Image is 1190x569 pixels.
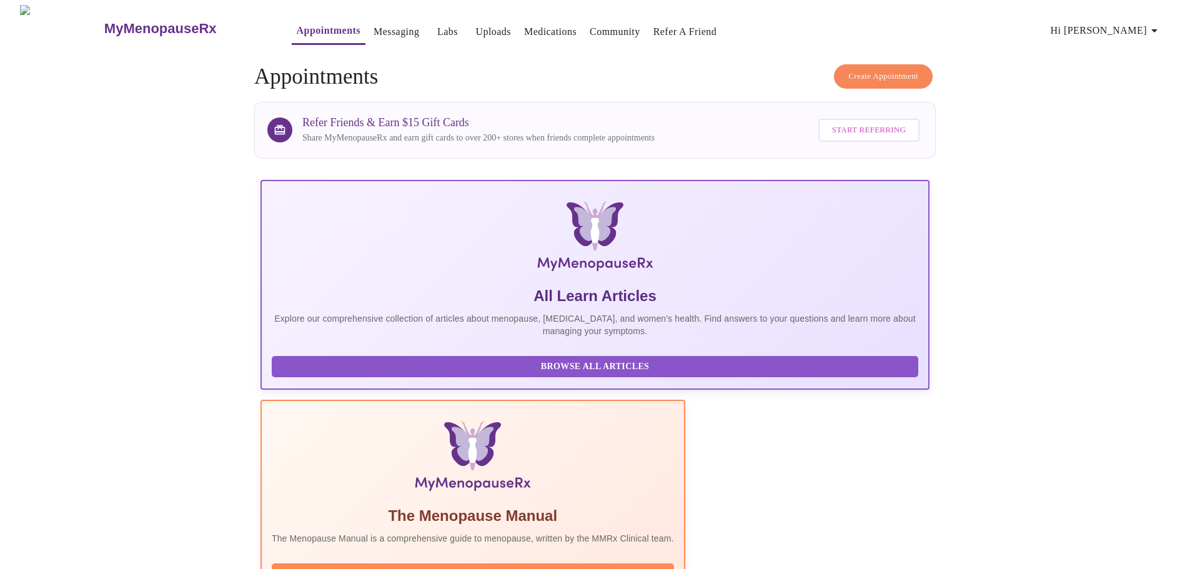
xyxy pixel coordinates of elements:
button: Hi [PERSON_NAME] [1046,18,1167,43]
button: Labs [427,19,467,44]
a: Medications [524,23,577,41]
img: MyMenopauseRx Logo [372,201,818,276]
h5: The Menopause Manual [272,506,674,526]
h4: Appointments [254,64,936,89]
img: MyMenopauseRx Logo [20,5,102,52]
span: Create Appointment [848,69,918,84]
p: Share MyMenopauseRx and earn gift cards to over 200+ stores when friends complete appointments [302,132,655,144]
button: Messaging [369,19,424,44]
img: Menopause Manual [335,421,610,496]
a: Labs [437,23,458,41]
a: Browse All Articles [272,360,921,371]
a: Community [590,23,640,41]
span: Start Referring [832,123,906,137]
a: Uploads [475,23,511,41]
button: Community [585,19,645,44]
button: Create Appointment [834,64,933,89]
p: The Menopause Manual is a comprehensive guide to menopause, written by the MMRx Clinical team. [272,532,674,545]
button: Start Referring [818,119,920,142]
h3: Refer Friends & Earn $15 Gift Cards [302,116,655,129]
a: Appointments [297,22,360,39]
a: Messaging [374,23,419,41]
a: Refer a Friend [653,23,717,41]
h3: MyMenopauseRx [104,21,217,37]
h5: All Learn Articles [272,286,918,306]
button: Refer a Friend [648,19,722,44]
a: Start Referring [815,112,923,148]
button: Medications [519,19,582,44]
button: Uploads [470,19,516,44]
button: Appointments [292,18,365,45]
button: Browse All Articles [272,356,918,378]
span: Browse All Articles [284,359,906,375]
p: Explore our comprehensive collection of articles about menopause, [MEDICAL_DATA], and women's hea... [272,312,918,337]
a: MyMenopauseRx [102,7,266,51]
span: Hi [PERSON_NAME] [1051,22,1162,39]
